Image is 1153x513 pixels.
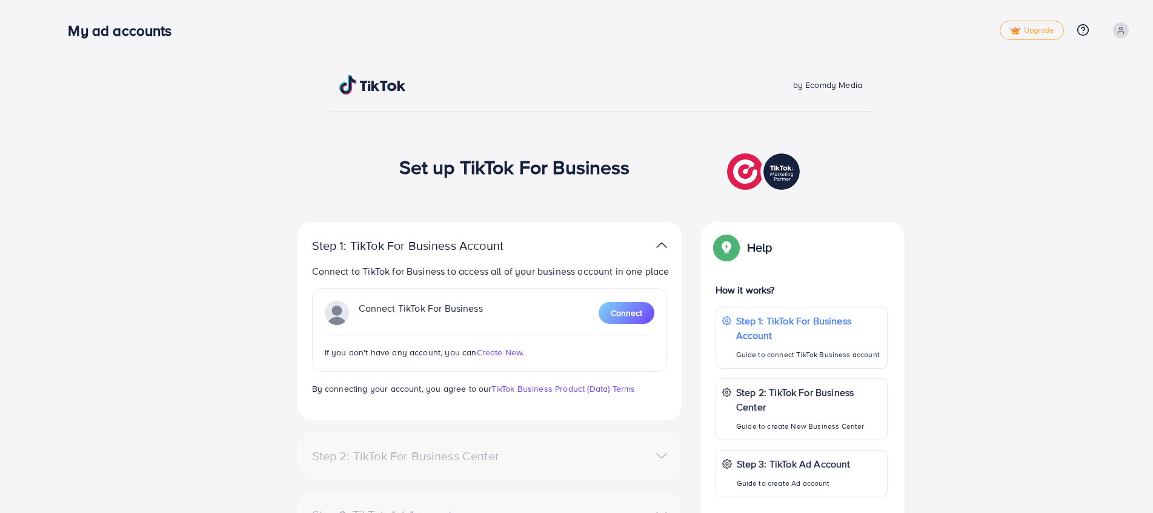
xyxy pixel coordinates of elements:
p: Step 2: TikTok For Business Center [736,385,881,414]
p: Help [747,240,773,255]
span: If you don't have any account, you can [325,346,477,358]
p: Step 1: TikTok For Business Account [736,313,881,343]
p: By connecting your account, you agree to our [312,381,667,396]
span: Upgrade [1010,26,1054,35]
p: Connect to TikTok for Business to access all of your business account in one place [312,264,672,278]
p: Step 1: TikTok For Business Account [312,238,542,253]
img: Popup guide [716,236,737,258]
img: tick [1010,27,1020,35]
p: Guide to create Ad account [737,476,851,491]
img: TikTok partner [325,301,349,325]
a: tickUpgrade [1000,21,1064,40]
p: Guide to connect TikTok Business account [736,347,881,362]
p: Step 3: TikTok Ad Account [737,457,851,471]
a: TikTok Business Product (Data) Terms [491,383,636,395]
button: Connect [599,302,654,324]
span: by Ecomdy Media [793,79,862,91]
img: TikTok partner [727,150,803,193]
p: Guide to create New Business Center [736,419,881,434]
h1: Set up TikTok For Business [399,155,630,178]
img: TikTok partner [656,236,667,254]
p: Connect TikTok For Business [359,301,483,325]
p: How it works? [716,283,888,297]
span: Create New. [477,346,524,358]
span: Connect [611,307,642,319]
img: TikTok [339,75,406,95]
h3: My ad accounts [68,22,181,39]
